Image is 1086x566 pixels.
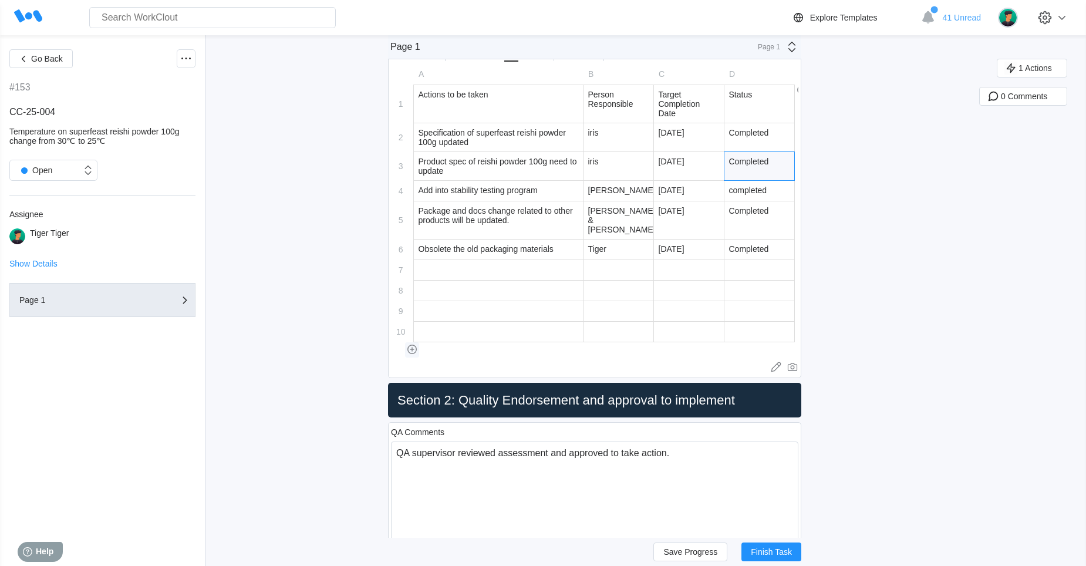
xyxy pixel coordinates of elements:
[584,181,653,201] div: [PERSON_NAME]
[16,162,52,178] div: Open
[414,85,583,123] div: Actions to be taken
[391,427,444,437] div: QA Comments
[943,13,981,22] span: 41 Unread
[654,123,724,151] div: [DATE]
[393,392,797,409] h2: Section 2: Quality Endorsement and approval to implement
[9,228,25,244] img: user.png
[414,65,582,83] div: A
[414,181,583,201] div: Add into stability testing program
[751,43,780,51] div: Page 1
[414,201,583,239] div: Package and docs change related to other products will be updated.
[9,283,195,317] button: Page 1
[584,240,653,260] div: Tiger
[724,65,794,83] div: D
[412,51,421,59] span: 14
[399,245,403,254] div: 6
[584,152,653,180] div: iris
[654,181,724,201] div: [DATE]
[399,161,403,171] div: 3
[741,543,801,561] button: Finish Task
[1001,92,1047,100] span: 0 Comments
[653,543,727,561] button: Save Progress
[724,181,794,201] div: completed
[979,87,1067,106] button: 0 Comments
[1018,64,1052,72] span: 1 Actions
[399,99,403,109] div: 1
[584,201,653,239] div: [PERSON_NAME] & [PERSON_NAME]
[414,240,583,260] div: Obsolete the old packaging materials
[399,133,403,142] div: 2
[654,85,724,123] div: Target Completion Date
[724,201,794,239] div: Completed
[751,548,792,556] span: Finish Task
[654,65,723,83] div: C
[791,11,915,25] a: Explore Templates
[997,59,1067,78] button: 1 Actions
[663,548,717,556] span: Save Progress
[9,49,73,68] button: Go Back
[810,13,878,22] div: Explore Templates
[724,152,794,180] div: Completed
[89,7,336,28] input: Search WorkClout
[30,228,69,244] div: Tiger Tiger
[391,442,798,560] textarea: QA supervisor reviewed assessment and approved to take action.
[724,123,794,151] div: Completed
[399,215,403,225] div: 5
[724,240,794,260] div: Completed
[654,240,724,260] div: [DATE]
[998,8,1018,28] img: user.png
[399,265,403,275] div: 7
[414,123,583,151] div: Specification of superfeast reishi powder 100g updated
[414,152,583,180] div: Product spec of reishi powder 100g need to update
[9,107,55,117] span: CC-25-004
[399,286,403,295] div: 8
[390,42,420,52] div: Page 1
[399,186,403,196] div: 4
[654,201,724,239] div: [DATE]
[584,85,653,123] div: Person Responsible
[396,327,406,336] div: 10
[399,306,403,316] div: 9
[654,152,724,180] div: [DATE]
[724,85,794,123] div: Status
[584,123,653,151] div: iris
[9,260,58,268] button: Show Details
[19,296,137,304] div: Page 1
[584,65,653,83] div: B
[9,210,195,219] div: Assignee
[31,55,63,63] span: Go Back
[9,82,31,93] div: #153
[9,127,195,146] div: Temperature on superfeast reishi powder 100g change from 30℃ to 25℃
